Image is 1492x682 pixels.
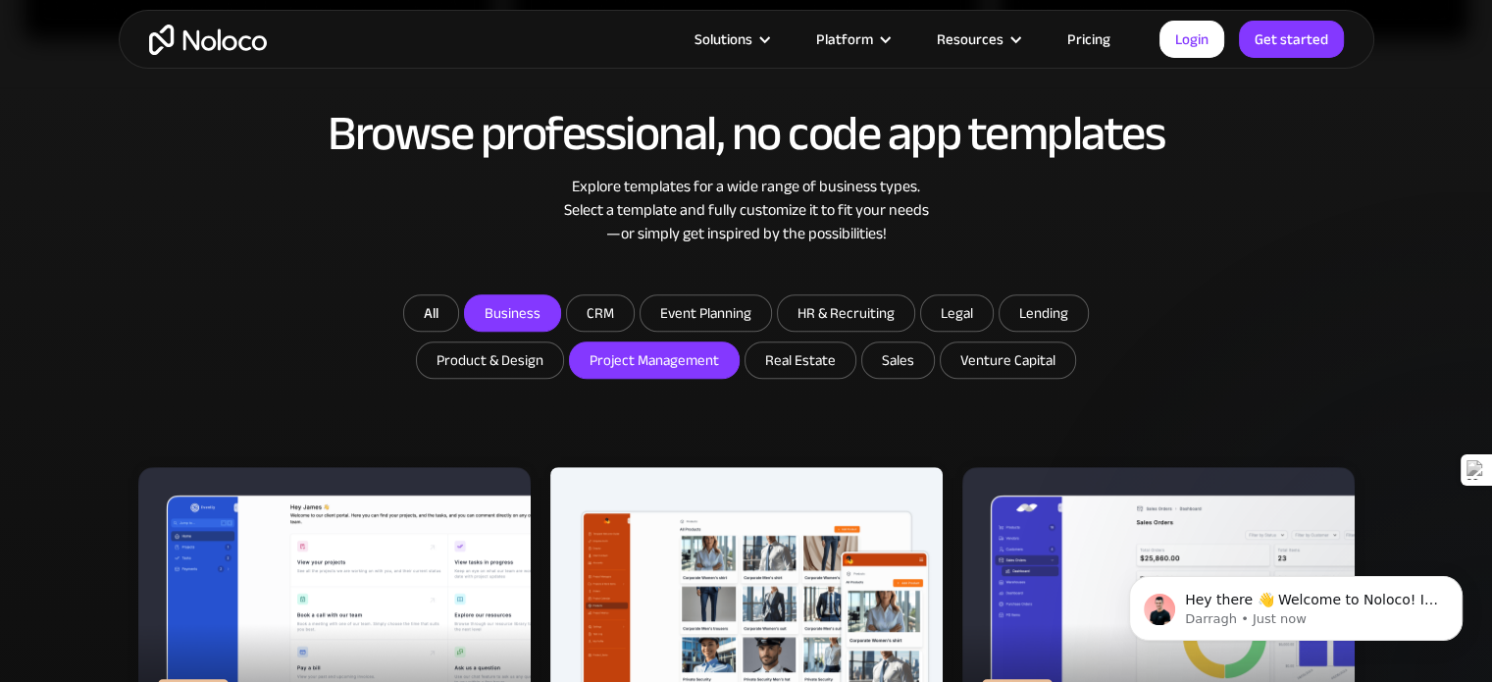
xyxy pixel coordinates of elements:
div: Solutions [670,26,792,52]
iframe: Intercom notifications message [1100,535,1492,672]
div: Platform [792,26,912,52]
div: Resources [937,26,1003,52]
a: Login [1159,21,1224,58]
div: Explore templates for a wide range of business types. Select a template and fully customize it to... [138,175,1355,245]
h2: Browse professional, no code app templates [138,107,1355,160]
div: Resources [912,26,1043,52]
div: Solutions [695,26,752,52]
a: Pricing [1043,26,1135,52]
a: Get started [1239,21,1344,58]
a: All [403,294,459,332]
form: Email Form [354,294,1139,384]
a: home [149,25,267,55]
div: Platform [816,26,873,52]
